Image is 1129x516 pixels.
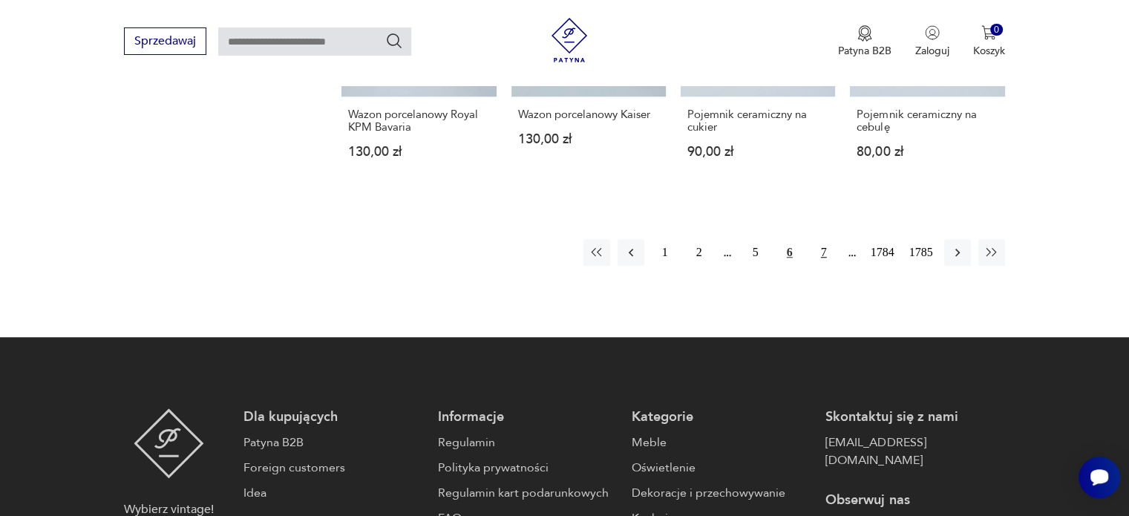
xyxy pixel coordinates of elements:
[687,108,828,134] h3: Pojemnik ceramiczny na cukier
[973,25,1005,58] button: 0Koszyk
[124,27,206,55] button: Sprzedawaj
[686,239,713,266] button: 2
[825,434,1004,469] a: [EMAIL_ADDRESS][DOMAIN_NAME]
[990,24,1003,36] div: 0
[632,484,811,502] a: Dekoracje i przechowywanie
[857,146,998,158] p: 80,00 zł
[632,408,811,426] p: Kategorie
[243,434,422,451] a: Patyna B2B
[857,108,998,134] h3: Pojemnik ceramiczny na cebulę
[838,25,891,58] a: Ikona medaluPatyna B2B
[981,25,996,40] img: Ikona koszyka
[811,239,837,266] button: 7
[973,44,1005,58] p: Koszyk
[838,44,891,58] p: Patyna B2B
[518,108,659,121] h3: Wazon porcelanowy Kaiser
[857,25,872,42] img: Ikona medalu
[438,484,617,502] a: Regulamin kart podarunkowych
[348,108,489,134] h3: Wazon porcelanowy Royal KPM Bavaria
[243,459,422,477] a: Foreign customers
[906,239,937,266] button: 1785
[348,146,489,158] p: 130,00 zł
[385,32,403,50] button: Szukaj
[518,133,659,146] p: 130,00 zł
[652,239,678,266] button: 1
[867,239,898,266] button: 1784
[124,37,206,48] a: Sprzedawaj
[632,459,811,477] a: Oświetlenie
[915,44,949,58] p: Zaloguj
[687,146,828,158] p: 90,00 zł
[825,491,1004,509] p: Obserwuj nas
[134,408,204,478] img: Patyna - sklep z meblami i dekoracjami vintage
[742,239,769,266] button: 5
[632,434,811,451] a: Meble
[1079,457,1120,498] iframe: Smartsupp widget button
[547,18,592,62] img: Patyna - sklep z meblami i dekoracjami vintage
[243,408,422,426] p: Dla kupujących
[838,25,891,58] button: Patyna B2B
[243,484,422,502] a: Idea
[915,25,949,58] button: Zaloguj
[438,459,617,477] a: Polityka prywatności
[438,434,617,451] a: Regulamin
[438,408,617,426] p: Informacje
[825,408,1004,426] p: Skontaktuj się z nami
[776,239,803,266] button: 6
[925,25,940,40] img: Ikonka użytkownika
